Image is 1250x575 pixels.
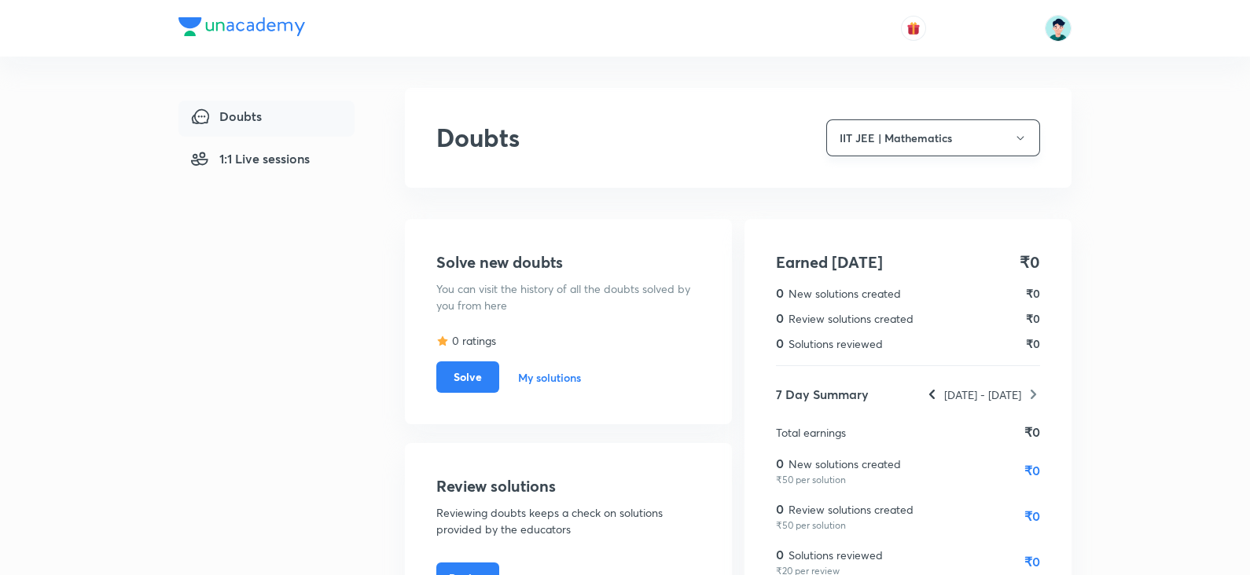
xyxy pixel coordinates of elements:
h5: 0 [776,309,785,328]
h4: Solve new doubts [436,251,563,274]
h5: ₹0 [1024,423,1040,441]
h5: ₹0 [1024,552,1040,571]
a: 1:1 Live sessions [178,143,355,179]
h5: ₹0 [1024,507,1040,526]
p: Solutions reviewed [789,547,883,563]
p: Total earnings [776,424,846,441]
h2: Doubts [436,123,520,152]
p: Reviewing doubts keeps a check on solutions provided by the educators [436,504,700,537]
h4: ₹0 [1020,251,1040,274]
h6: ₹0 [1026,335,1040,352]
button: IIT JEE | Mathematics [826,119,1040,156]
button: Solve [436,361,499,393]
p: ₹50 per solution [776,518,914,533]
p: [DATE] - [DATE] [944,386,1021,403]
a: My solutions [518,369,581,386]
a: Company Logo [178,17,305,40]
span: Doubts [191,107,262,126]
a: Doubts [178,101,355,137]
h6: ₹0 [1026,310,1040,327]
p: You can visit the history of all the doubts solved by you from here [436,280,700,313]
h4: Earned [DATE] [776,251,883,274]
h5: 0 [776,545,785,564]
p: 0 ratings [452,332,496,349]
h5: 0 [776,334,785,353]
span: 1:1 Live sessions [191,149,310,168]
h5: 0 [776,454,785,473]
p: Review solutions created [789,310,914,327]
p: New solutions created [789,285,901,302]
img: avatar [906,21,921,35]
p: Review solutions created [789,501,914,518]
img: Shamas Khan [1045,15,1072,42]
h5: 7 Day Summary [776,385,869,404]
h5: ₹0 [1024,461,1040,480]
button: avatar [901,16,926,41]
p: Solutions reviewed [789,335,883,352]
h6: ₹0 [1026,285,1040,302]
h5: 0 [776,284,785,302]
p: ₹50 per solution [776,473,901,487]
h5: 0 [776,500,785,518]
p: New solutions created [789,456,901,472]
h4: Review solutions [436,474,556,498]
img: Company Logo [178,17,305,36]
